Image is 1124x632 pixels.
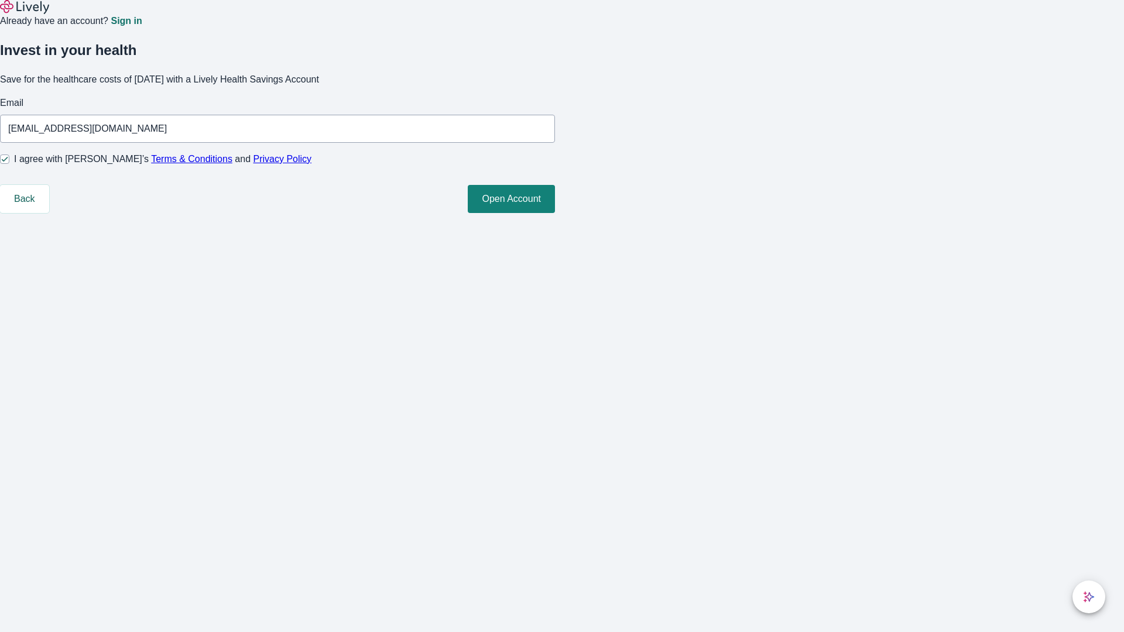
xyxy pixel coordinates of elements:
button: chat [1072,581,1105,613]
a: Privacy Policy [253,154,312,164]
button: Open Account [468,185,555,213]
svg: Lively AI Assistant [1083,591,1095,603]
a: Sign in [111,16,142,26]
span: I agree with [PERSON_NAME]’s and [14,152,311,166]
a: Terms & Conditions [151,154,232,164]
